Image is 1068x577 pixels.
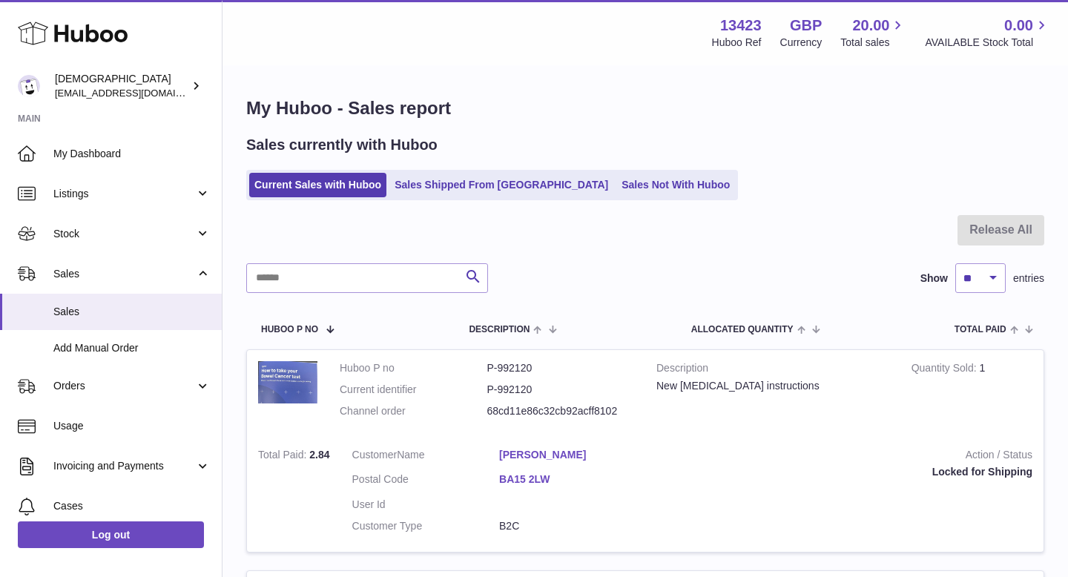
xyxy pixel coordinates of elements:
[352,472,500,490] dt: Postal Code
[900,350,1044,437] td: 1
[1013,271,1044,286] span: entries
[53,459,195,473] span: Invoicing and Payments
[487,361,635,375] dd: P-992120
[487,383,635,397] dd: P-992120
[669,448,1032,466] strong: Action / Status
[55,72,188,100] div: [DEMOGRAPHIC_DATA]
[258,361,317,403] img: 1718370200.png
[469,325,530,334] span: Description
[925,36,1050,50] span: AVAILABLE Stock Total
[309,449,329,461] span: 2.84
[656,361,889,379] strong: Description
[691,325,794,334] span: ALLOCATED Quantity
[669,465,1032,479] div: Locked for Shipping
[389,173,613,197] a: Sales Shipped From [GEOGRAPHIC_DATA]
[53,267,195,281] span: Sales
[340,383,487,397] dt: Current identifier
[53,147,211,161] span: My Dashboard
[352,519,500,533] dt: Customer Type
[352,449,398,461] span: Customer
[720,16,762,36] strong: 13423
[340,361,487,375] dt: Huboo P no
[656,379,889,393] div: New [MEDICAL_DATA] instructions
[780,36,823,50] div: Currency
[55,87,218,99] span: [EMAIL_ADDRESS][DOMAIN_NAME]
[790,16,822,36] strong: GBP
[53,341,211,355] span: Add Manual Order
[53,419,211,433] span: Usage
[352,498,500,512] dt: User Id
[340,404,487,418] dt: Channel order
[53,499,211,513] span: Cases
[912,362,980,377] strong: Quantity Sold
[258,449,309,464] strong: Total Paid
[246,135,438,155] h2: Sales currently with Huboo
[840,16,906,50] a: 20.00 Total sales
[53,305,211,319] span: Sales
[840,36,906,50] span: Total sales
[920,271,948,286] label: Show
[249,173,386,197] a: Current Sales with Huboo
[499,519,647,533] dd: B2C
[18,521,204,548] a: Log out
[352,448,500,466] dt: Name
[499,472,647,487] a: BA15 2LW
[925,16,1050,50] a: 0.00 AVAILABLE Stock Total
[53,187,195,201] span: Listings
[1004,16,1033,36] span: 0.00
[53,227,195,241] span: Stock
[955,325,1006,334] span: Total paid
[261,325,318,334] span: Huboo P no
[53,379,195,393] span: Orders
[487,404,635,418] dd: 68cd11e86c32cb92acff8102
[499,448,647,462] a: [PERSON_NAME]
[616,173,735,197] a: Sales Not With Huboo
[712,36,762,50] div: Huboo Ref
[852,16,889,36] span: 20.00
[246,96,1044,120] h1: My Huboo - Sales report
[18,75,40,97] img: olgazyuz@outlook.com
